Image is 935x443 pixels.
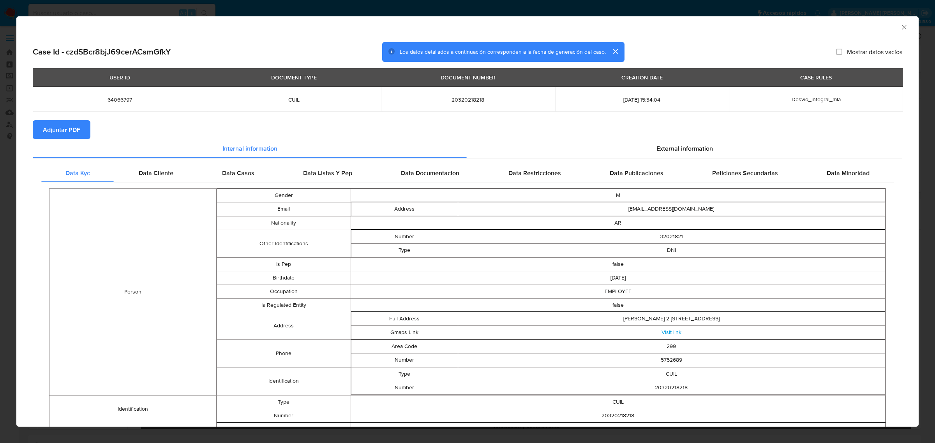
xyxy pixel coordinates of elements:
[351,298,886,312] td: false
[351,271,886,285] td: [DATE]
[217,298,351,312] td: Is Regulated Entity
[217,367,351,395] td: Identification
[351,381,458,394] td: Number
[49,188,217,395] td: Person
[16,16,919,427] div: closure-recommendation-modal
[351,353,458,367] td: Number
[458,339,885,353] td: 299
[351,325,458,339] td: Gmaps Link
[662,328,681,336] a: Visit link
[827,168,870,177] span: Data Minoridad
[266,71,321,84] div: DOCUMENT TYPE
[656,144,713,153] span: External information
[400,48,606,56] span: Los datos detallados a continuación corresponden a la fecha de generación del caso.
[222,144,277,153] span: Internal information
[222,168,254,177] span: Data Casos
[351,339,458,353] td: Area Code
[458,312,885,325] td: [PERSON_NAME] 2 [STREET_ADDRESS]
[792,95,841,103] span: Desvio_integral_mla
[351,423,886,436] td: Consumidor Final
[351,285,886,298] td: EMPLOYEE
[217,395,351,409] td: Type
[217,202,351,216] td: Email
[217,216,351,230] td: Nationality
[458,353,885,367] td: 5752689
[49,395,217,423] td: Identification
[436,71,500,84] div: DOCUMENT NUMBER
[606,42,625,61] button: cerrar
[217,188,351,202] td: Gender
[458,243,885,257] td: DNI
[351,367,458,381] td: Type
[351,202,458,216] td: Address
[217,312,351,339] td: Address
[303,168,352,177] span: Data Listas Y Pep
[796,71,836,84] div: CASE RULES
[65,168,90,177] span: Data Kyc
[351,230,458,243] td: Number
[508,168,561,177] span: Data Restricciones
[351,312,458,325] td: Full Address
[900,23,907,30] button: Cerrar ventana
[836,49,842,55] input: Mostrar datos vacíos
[105,71,135,84] div: USER ID
[351,216,886,230] td: AR
[712,168,778,177] span: Peticiones Secundarias
[351,243,458,257] td: Type
[139,168,173,177] span: Data Cliente
[217,257,351,271] td: Is Pep
[217,285,351,298] td: Occupation
[41,163,894,182] div: Detailed internal info
[33,47,171,57] h2: Case Id - czdSBcr8bjJ69cerACsmGfkY
[458,381,885,394] td: 20320218218
[217,409,351,422] td: Number
[49,423,217,437] td: Fiscal Identity
[458,367,885,381] td: CUIL
[33,139,902,158] div: Detailed info
[401,168,459,177] span: Data Documentacion
[217,339,351,367] td: Phone
[351,409,886,422] td: 20320218218
[610,168,663,177] span: Data Publicaciones
[351,188,886,202] td: M
[351,395,886,409] td: CUIL
[217,423,351,436] td: Taxpayer Type
[847,48,902,56] span: Mostrar datos vacíos
[42,96,198,103] span: 64066797
[390,96,546,103] span: 20320218218
[565,96,720,103] span: [DATE] 15:34:04
[217,271,351,285] td: Birthdate
[617,71,667,84] div: CREATION DATE
[33,120,90,139] button: Adjuntar PDF
[217,230,351,257] td: Other Identifications
[458,230,885,243] td: 32021821
[43,121,80,138] span: Adjuntar PDF
[351,257,886,271] td: false
[458,202,885,216] td: [EMAIL_ADDRESS][DOMAIN_NAME]
[216,96,372,103] span: CUIL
